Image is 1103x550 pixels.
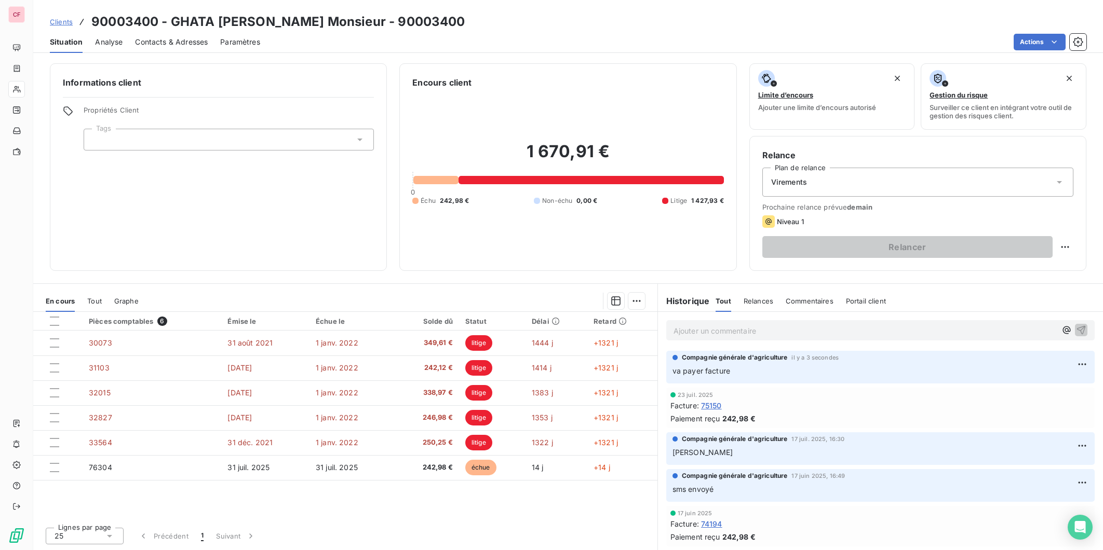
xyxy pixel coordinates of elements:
span: Graphe [114,297,139,305]
span: 31 déc. 2021 [227,438,273,447]
span: 1 janv. 2022 [316,438,358,447]
div: Statut [465,317,519,325]
div: Open Intercom Messenger [1068,515,1093,540]
div: Délai [532,317,581,325]
span: 33564 [89,438,112,447]
h2: 1 670,91 € [412,141,723,172]
span: +1321 j [594,363,618,372]
span: Paiement reçu [670,413,720,424]
span: 32015 [89,388,111,397]
span: litige [465,335,492,351]
span: 242,98 € [722,413,756,424]
span: Ajouter une limite d’encours autorisé [758,103,876,112]
span: litige [465,435,492,450]
span: +1321 j [594,413,618,422]
span: [DATE] [227,363,252,372]
span: 246,98 € [400,412,453,423]
h6: Relance [762,149,1073,161]
span: 75150 [701,400,722,411]
span: Paramètres [220,37,260,47]
span: demain [847,203,872,211]
span: Relances [744,297,773,305]
span: 23 juil. 2025 [678,392,714,398]
span: [PERSON_NAME] [672,448,733,457]
span: Limite d’encours [758,91,813,99]
span: litige [465,360,492,376]
span: 25 [55,531,63,541]
span: 30073 [89,338,112,347]
span: Situation [50,37,83,47]
button: Actions [1014,34,1066,50]
span: 17 juil. 2025, 16:30 [791,436,844,442]
span: Propriétés Client [84,106,374,120]
span: il y a 3 secondes [791,354,839,361]
span: 1 [201,531,204,541]
span: Contacts & Adresses [135,37,208,47]
div: Émise le [227,317,303,325]
span: Niveau 1 [777,217,804,226]
span: +1321 j [594,438,618,447]
input: Ajouter une valeur [92,135,101,144]
span: échue [465,460,496,475]
span: 6 [157,317,167,326]
h6: Historique [658,295,710,307]
span: 242,12 € [400,363,453,373]
span: 338,97 € [400,388,453,398]
span: 1383 j [532,388,553,397]
h6: Encours client [412,76,472,89]
span: 76304 [89,463,112,472]
span: Prochaine relance prévue [762,203,1073,211]
span: 32827 [89,413,112,422]
span: 0 [411,188,415,196]
span: Tout [87,297,102,305]
span: Commentaires [786,297,833,305]
span: 1 janv. 2022 [316,413,358,422]
div: CF [8,6,25,23]
span: Tout [716,297,731,305]
span: 242,98 € [722,531,756,542]
span: Facture : [670,518,699,529]
button: Précédent [132,525,195,547]
span: +14 j [594,463,610,472]
span: 17 juin 2025, 16:49 [791,473,845,479]
span: 0,00 € [576,196,597,205]
div: Solde dû [400,317,453,325]
span: Surveiller ce client en intégrant votre outil de gestion des risques client. [930,103,1078,120]
span: 349,61 € [400,338,453,348]
span: Compagnie générale d'agriculture [682,353,788,362]
span: 31 juil. 2025 [316,463,358,472]
span: Non-échu [542,196,572,205]
span: 74194 [701,518,722,529]
img: Logo LeanPay [8,527,25,544]
span: 250,25 € [400,437,453,448]
span: 1353 j [532,413,553,422]
div: Échue le [316,317,387,325]
span: 31103 [89,363,110,372]
a: Clients [50,17,73,27]
span: 1444 j [532,338,553,347]
h3: 90003400 - GHATA [PERSON_NAME] Monsieur - 90003400 [91,12,465,31]
span: Gestion du risque [930,91,988,99]
span: litige [465,385,492,401]
div: Pièces comptables [89,317,215,326]
div: Retard [594,317,651,325]
span: 1 janv. 2022 [316,388,358,397]
span: 1322 j [532,438,553,447]
span: sms envoyé [672,485,714,493]
span: 1 janv. 2022 [316,363,358,372]
span: litige [465,410,492,425]
span: [DATE] [227,388,252,397]
span: 242,98 € [440,196,469,205]
span: +1321 j [594,338,618,347]
span: 1 427,93 € [691,196,724,205]
span: Virements [771,177,807,187]
h6: Informations client [63,76,374,89]
button: Suivant [210,525,262,547]
span: Facture : [670,400,699,411]
button: Limite d’encoursAjouter une limite d’encours autorisé [749,63,915,130]
span: 31 juil. 2025 [227,463,270,472]
span: Clients [50,18,73,26]
span: Échu [421,196,436,205]
span: va payer facture [672,366,730,375]
span: 242,98 € [400,462,453,473]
